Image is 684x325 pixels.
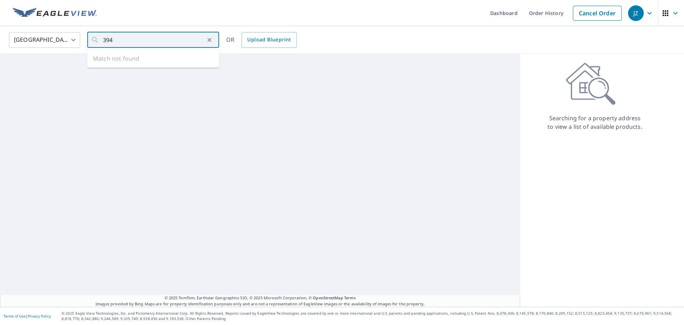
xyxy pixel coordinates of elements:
[165,295,356,301] span: © 2025 TomTom, Earthstar Geographics SIO, © 2025 Microsoft Corporation, ©
[28,314,51,319] a: Privacy Policy
[4,314,26,319] a: Terms of Use
[344,295,356,300] a: Terms
[204,35,214,45] button: Clear
[547,114,643,131] p: Searching for a property address to view a list of available products.
[573,6,622,21] a: Cancel Order
[226,32,297,48] div: OR
[628,5,644,21] div: JZ
[313,295,343,300] a: OpenStreetMap
[13,8,97,19] img: EV Logo
[242,32,296,48] a: Upload Blueprint
[9,30,80,50] div: [GEOGRAPHIC_DATA]
[103,30,204,50] input: Search by address or latitude-longitude
[247,35,291,44] span: Upload Blueprint
[4,314,51,318] p: |
[62,311,680,321] p: © 2025 Eagle View Technologies, Inc. and Pictometry International Corp. All Rights Reserved. Repo...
